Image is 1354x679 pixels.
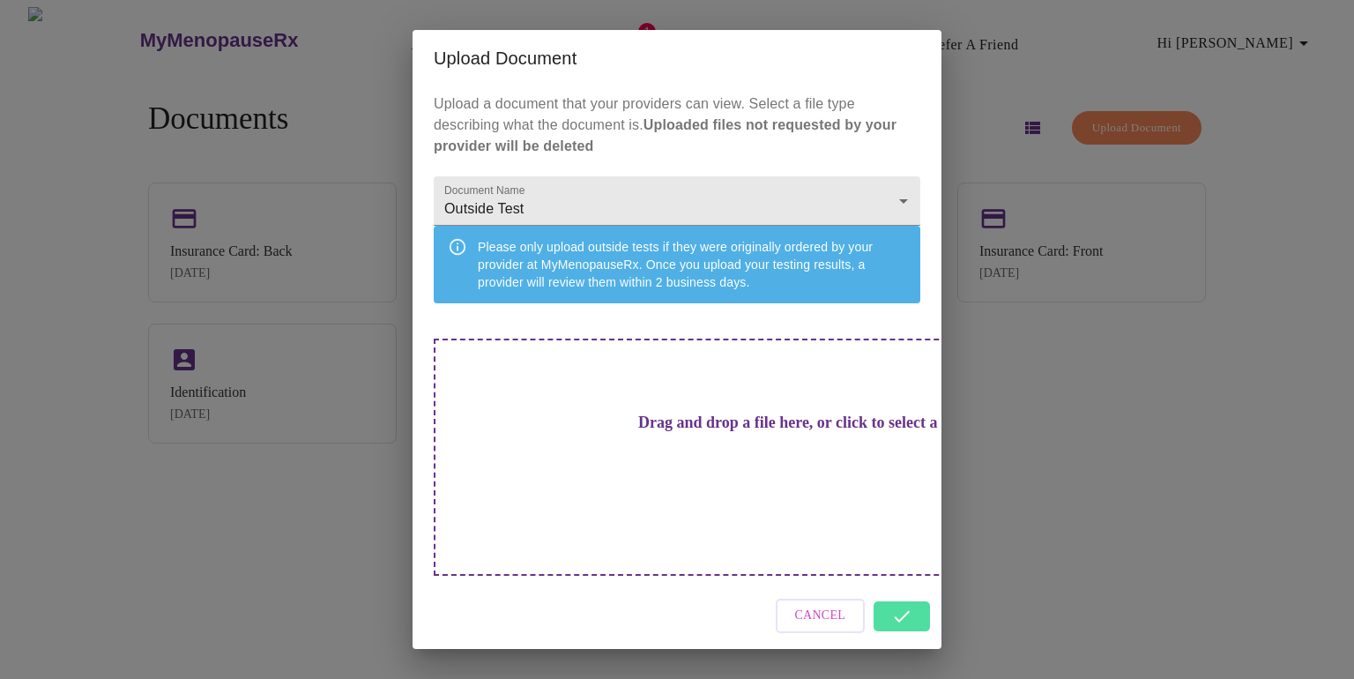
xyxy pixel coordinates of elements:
p: Upload a document that your providers can view. Select a file type describing what the document is. [434,93,920,157]
h2: Upload Document [434,44,920,72]
div: Please only upload outside tests if they were originally ordered by your provider at MyMenopauseR... [478,231,906,298]
button: Cancel [776,599,866,633]
h3: Drag and drop a file here, or click to select a file [557,414,1044,432]
strong: Uploaded files not requested by your provider will be deleted [434,117,896,153]
div: Outside Test [434,176,920,226]
span: Cancel [795,605,846,627]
